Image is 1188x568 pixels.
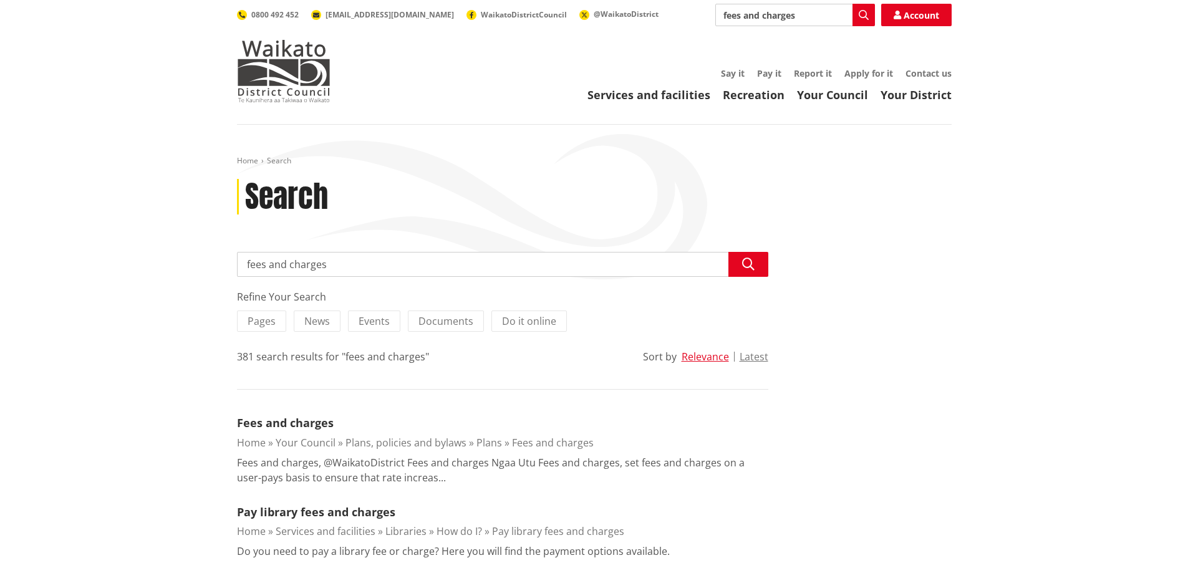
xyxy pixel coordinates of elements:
[492,524,624,538] a: Pay library fees and charges
[794,67,832,79] a: Report it
[579,9,659,19] a: @WaikatoDistrict
[476,436,502,450] a: Plans
[237,415,334,430] a: Fees and charges
[276,524,375,538] a: Services and facilities
[643,349,677,364] div: Sort by
[237,9,299,20] a: 0800 492 452
[740,351,768,362] button: Latest
[359,314,390,328] span: Events
[682,351,729,362] button: Relevance
[267,155,291,166] span: Search
[345,436,466,450] a: Plans, policies and bylaws
[466,9,567,20] a: WaikatoDistrictCouncil
[881,4,952,26] a: Account
[594,9,659,19] span: @WaikatoDistrict
[276,436,336,450] a: Your Council
[251,9,299,20] span: 0800 492 452
[304,314,330,328] span: News
[502,314,556,328] span: Do it online
[237,436,266,450] a: Home
[237,289,768,304] div: Refine Your Search
[721,67,745,79] a: Say it
[326,9,454,20] span: [EMAIL_ADDRESS][DOMAIN_NAME]
[237,349,429,364] div: 381 search results for "fees and charges"
[237,455,768,485] p: Fees and charges, @WaikatoDistrict Fees and charges Ngaa Utu Fees and charges, set fees and charg...
[237,524,266,538] a: Home
[437,524,482,538] a: How do I?
[797,87,868,102] a: Your Council
[723,87,785,102] a: Recreation
[237,544,670,559] p: Do you need to pay a library fee or charge? Here you will find the payment options available.
[311,9,454,20] a: [EMAIL_ADDRESS][DOMAIN_NAME]
[237,155,258,166] a: Home
[248,314,276,328] span: Pages
[237,504,395,519] a: Pay library fees and charges
[237,40,331,102] img: Waikato District Council - Te Kaunihera aa Takiwaa o Waikato
[715,4,875,26] input: Search input
[757,67,781,79] a: Pay it
[237,156,952,166] nav: breadcrumb
[245,179,328,215] h1: Search
[418,314,473,328] span: Documents
[481,9,567,20] span: WaikatoDistrictCouncil
[587,87,710,102] a: Services and facilities
[844,67,893,79] a: Apply for it
[512,436,594,450] a: Fees and charges
[385,524,427,538] a: Libraries
[905,67,952,79] a: Contact us
[237,252,768,277] input: Search input
[881,87,952,102] a: Your District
